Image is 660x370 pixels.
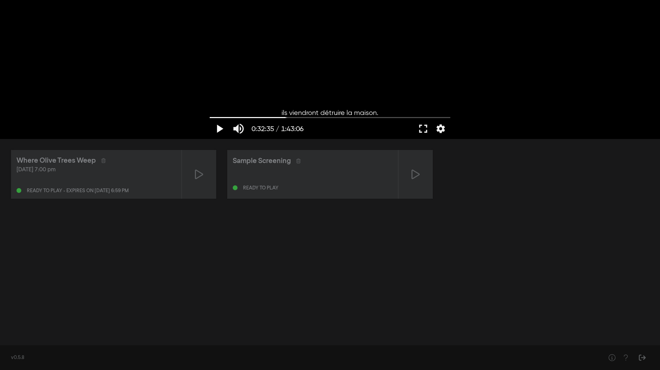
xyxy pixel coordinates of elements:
button: Plein écran [414,118,433,139]
button: Help [619,351,632,365]
div: Sample Screening [233,156,291,166]
button: Plus de paramètres [433,118,449,139]
div: Ready to play [243,186,278,190]
button: Help [605,351,619,365]
div: Ready to play - expires on [DATE] 6:59 pm [27,188,129,193]
div: v0.5.8 [11,354,591,361]
button: 0:32:35 / 1:43:06 [248,118,307,139]
button: Sign Out [635,351,649,365]
button: Couper le son [229,118,248,139]
button: Visionner [210,118,229,139]
div: Where Olive Trees Weep [16,155,96,166]
div: [DATE] 7:00 pm [16,166,176,174]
